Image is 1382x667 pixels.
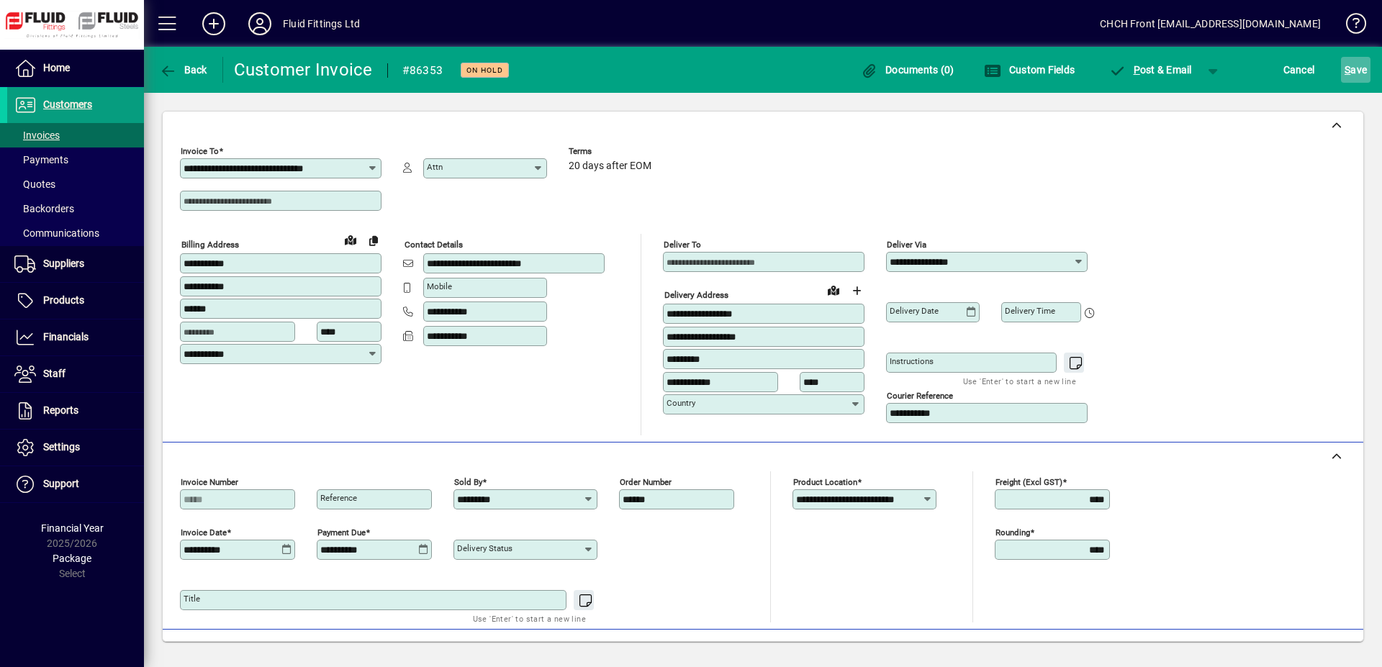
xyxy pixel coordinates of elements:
[7,246,144,282] a: Suppliers
[7,356,144,392] a: Staff
[14,130,60,141] span: Invoices
[402,59,443,82] div: #86353
[1280,57,1319,83] button: Cancel
[845,279,868,302] button: Choose address
[457,543,512,553] mat-label: Delivery status
[184,594,200,604] mat-label: Title
[43,441,80,453] span: Settings
[620,477,672,487] mat-label: Order number
[7,196,144,221] a: Backorders
[181,477,238,487] mat-label: Invoice number
[7,283,144,319] a: Products
[1101,57,1199,83] button: Post & Email
[857,57,958,83] button: Documents (0)
[43,99,92,110] span: Customers
[237,11,283,37] button: Profile
[454,477,482,487] mat-label: Sold by
[963,373,1076,389] mat-hint: Use 'Enter' to start a new line
[43,404,78,416] span: Reports
[7,430,144,466] a: Settings
[1134,64,1140,76] span: P
[14,203,74,214] span: Backorders
[1258,637,1331,663] button: Product
[890,356,934,366] mat-label: Instructions
[869,638,942,661] span: Product History
[362,229,385,252] button: Copy to Delivery address
[155,57,211,83] button: Back
[980,57,1078,83] button: Custom Fields
[995,527,1030,537] mat-label: Rounding
[473,610,586,627] mat-hint: Use 'Enter' to start a new line
[43,331,89,342] span: Financials
[7,319,144,355] a: Financials
[7,123,144,148] a: Invoices
[43,294,84,306] span: Products
[7,466,144,502] a: Support
[1335,3,1364,50] a: Knowledge Base
[14,154,68,165] span: Payments
[569,160,651,172] span: 20 days after EOM
[995,477,1062,487] mat-label: Freight (excl GST)
[822,278,845,301] a: View on map
[181,146,219,156] mat-label: Invoice To
[1265,638,1324,661] span: Product
[320,493,357,503] mat-label: Reference
[887,391,953,401] mat-label: Courier Reference
[887,240,926,250] mat-label: Deliver via
[43,478,79,489] span: Support
[144,57,223,83] app-page-header-button: Back
[7,393,144,429] a: Reports
[43,368,66,379] span: Staff
[861,64,954,76] span: Documents (0)
[1341,57,1370,83] button: Save
[1100,12,1321,35] div: CHCH Front [EMAIL_ADDRESS][DOMAIN_NAME]
[793,477,857,487] mat-label: Product location
[1345,58,1367,81] span: ave
[890,306,939,316] mat-label: Delivery date
[1283,58,1315,81] span: Cancel
[427,162,443,172] mat-label: Attn
[569,147,655,156] span: Terms
[159,64,207,76] span: Back
[41,522,104,534] span: Financial Year
[1108,64,1192,76] span: ost & Email
[1345,64,1350,76] span: S
[234,58,373,81] div: Customer Invoice
[667,398,695,408] mat-label: Country
[7,50,144,86] a: Home
[43,62,70,73] span: Home
[14,178,55,190] span: Quotes
[1005,306,1055,316] mat-label: Delivery time
[53,553,91,564] span: Package
[7,172,144,196] a: Quotes
[664,240,701,250] mat-label: Deliver To
[7,221,144,245] a: Communications
[863,637,948,663] button: Product History
[339,228,362,251] a: View on map
[43,258,84,269] span: Suppliers
[466,65,503,75] span: On hold
[7,148,144,172] a: Payments
[427,281,452,291] mat-label: Mobile
[317,527,366,537] mat-label: Payment due
[181,527,227,537] mat-label: Invoice date
[191,11,237,37] button: Add
[283,12,360,35] div: Fluid Fittings Ltd
[984,64,1075,76] span: Custom Fields
[14,227,99,239] span: Communications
